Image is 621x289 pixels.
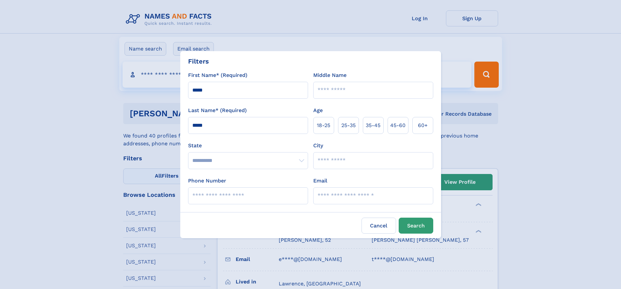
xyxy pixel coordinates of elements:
label: Cancel [362,218,396,234]
span: 25‑35 [341,122,356,129]
label: Age [313,107,323,114]
span: 60+ [418,122,428,129]
label: Middle Name [313,71,347,79]
span: 35‑45 [366,122,380,129]
label: Last Name* (Required) [188,107,247,114]
button: Search [399,218,433,234]
span: 18‑25 [317,122,330,129]
label: City [313,142,323,150]
div: Filters [188,56,209,66]
span: 45‑60 [390,122,406,129]
label: Email [313,177,327,185]
label: First Name* (Required) [188,71,247,79]
label: State [188,142,308,150]
label: Phone Number [188,177,226,185]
